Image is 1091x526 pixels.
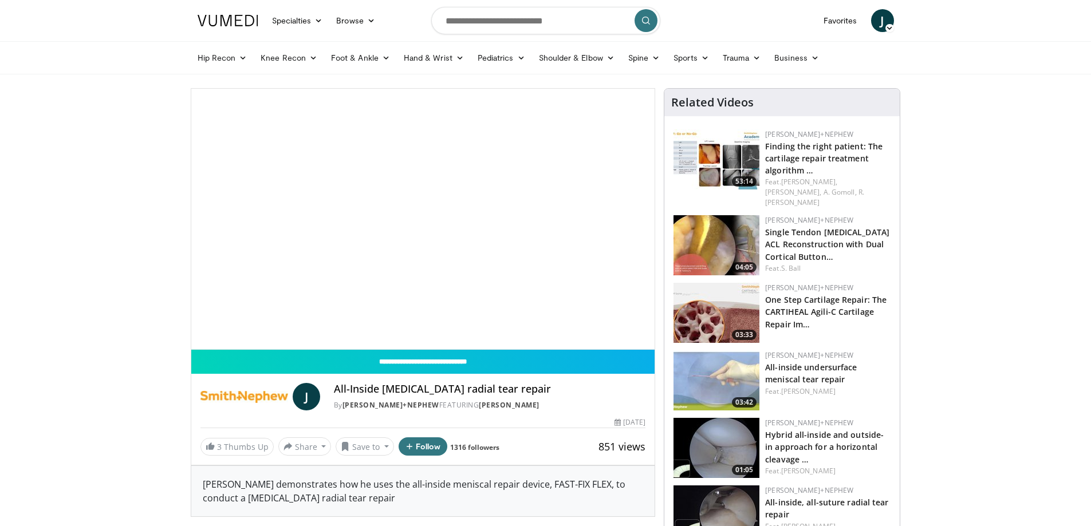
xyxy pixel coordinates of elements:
img: 364c13b8-bf65-400b-a941-5a4a9c158216.150x105_q85_crop-smart_upscale.jpg [673,418,759,478]
a: [PERSON_NAME], [765,187,821,197]
a: [PERSON_NAME]+Nephew [765,350,853,360]
a: [PERSON_NAME]+Nephew [765,418,853,428]
a: Hand & Wrist [397,46,471,69]
a: [PERSON_NAME]+Nephew [765,485,853,495]
a: Pediatrics [471,46,532,69]
a: One Step Cartilage Repair: The CARTIHEAL Agili-C Cartilage Repair Im… [765,294,887,329]
a: All-inside, all-suture radial tear repair [765,497,888,520]
h4: Related Videos [671,96,754,109]
img: 02c34c8e-0ce7-40b9-85e3-cdd59c0970f9.150x105_q85_crop-smart_upscale.jpg [673,350,759,410]
span: 03:42 [732,397,757,408]
a: [PERSON_NAME] [479,400,539,410]
a: 03:42 [673,350,759,410]
a: Business [767,46,826,69]
span: 3 [217,441,222,452]
div: Feat. [765,177,891,208]
a: 01:05 [673,418,759,478]
div: By FEATURING [334,400,645,410]
input: Search topics, interventions [431,7,660,34]
a: All-inside undersurface meniscal tear repair [765,362,857,385]
a: R. [PERSON_NAME] [765,187,864,207]
a: Knee Recon [254,46,324,69]
a: [PERSON_NAME]+Nephew [342,400,439,410]
img: VuMedi Logo [198,15,258,26]
button: Share [278,437,332,456]
a: Browse [329,9,382,32]
a: [PERSON_NAME], [781,177,837,187]
a: A. Gomoll, [824,187,857,197]
div: Feat. [765,263,891,274]
a: Finding the right patient: The cartilage repair treatment algorithm … [765,141,883,176]
div: [PERSON_NAME] demonstrates how he uses the all-inside meniscal repair device, FAST-FIX FLEX, to c... [191,466,655,516]
button: Save to [336,437,394,456]
img: Smith+Nephew [200,383,288,410]
h4: All-Inside [MEDICAL_DATA] radial tear repair [334,383,645,396]
a: [PERSON_NAME]+Nephew [765,129,853,139]
img: 2894c166-06ea-43da-b75e-3312627dae3b.150x105_q85_crop-smart_upscale.jpg [673,129,759,189]
a: [PERSON_NAME]+Nephew [765,283,853,292]
a: Foot & Ankle [324,46,397,69]
a: [PERSON_NAME] [781,466,836,476]
img: 47fc3831-2644-4472-a478-590317fb5c48.150x105_q85_crop-smart_upscale.jpg [673,215,759,275]
button: Follow [399,437,448,456]
a: 1316 followers [450,442,499,452]
a: 3 Thumbs Up [200,438,274,456]
a: S. Ball [781,263,801,273]
span: 01:05 [732,465,757,475]
a: Trauma [716,46,768,69]
div: Feat. [765,386,891,397]
div: Feat. [765,466,891,476]
a: Hip Recon [191,46,254,69]
a: [PERSON_NAME]+Nephew [765,215,853,225]
img: 781f413f-8da4-4df1-9ef9-bed9c2d6503b.150x105_q85_crop-smart_upscale.jpg [673,283,759,343]
a: Single Tendon [MEDICAL_DATA] ACL Reconstruction with Dual Cortical Button… [765,227,889,262]
span: 04:05 [732,262,757,272]
div: [DATE] [615,417,645,428]
a: [PERSON_NAME] [781,386,836,396]
a: J [871,9,894,32]
span: 53:14 [732,176,757,187]
video-js: Video Player [191,89,655,350]
a: J [293,383,320,410]
a: Spine [621,46,667,69]
span: 851 views [598,440,645,453]
a: Favorites [817,9,864,32]
a: Hybrid all-inside and outside-in approach for a horizontal cleavage … [765,429,884,464]
a: Specialties [265,9,330,32]
a: 03:33 [673,283,759,343]
a: 53:14 [673,129,759,189]
span: 03:33 [732,330,757,340]
a: Shoulder & Elbow [532,46,621,69]
a: Sports [667,46,716,69]
a: 04:05 [673,215,759,275]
